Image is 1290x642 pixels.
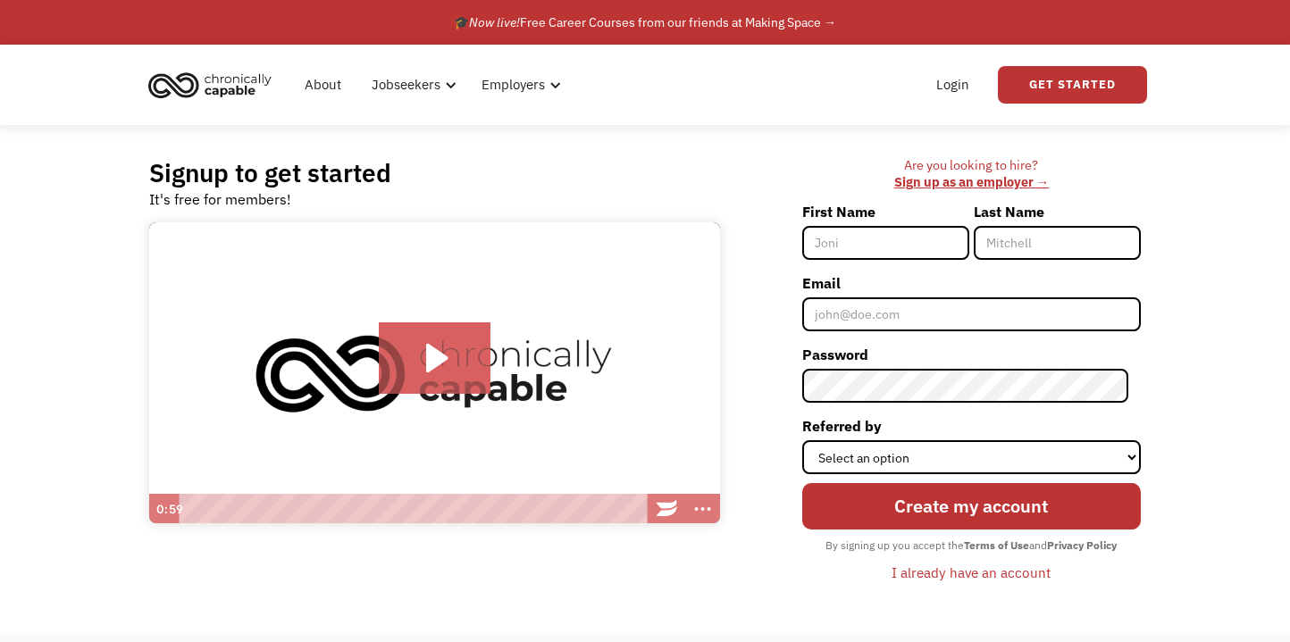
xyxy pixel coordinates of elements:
[469,14,520,30] em: Now live!
[802,483,1141,530] input: Create my account
[974,226,1141,260] input: Mitchell
[802,297,1141,331] input: john@doe.com
[372,74,440,96] div: Jobseekers
[817,534,1126,557] div: By signing up you accept the and
[998,66,1147,104] a: Get Started
[802,340,1141,369] label: Password
[454,12,836,33] div: 🎓 Free Career Courses from our friends at Making Space →
[802,226,969,260] input: Joni
[892,562,1051,583] div: I already have an account
[188,494,641,524] div: Playbar
[143,65,277,104] img: Chronically Capable logo
[802,412,1141,440] label: Referred by
[361,56,462,113] div: Jobseekers
[294,56,352,113] a: About
[964,538,1029,552] strong: Terms of Use
[802,197,1141,588] form: Member-Signup-Form
[1047,538,1117,552] strong: Privacy Policy
[149,222,720,524] img: Introducing Chronically Capable
[149,188,291,210] div: It's free for members!
[802,197,969,226] label: First Name
[471,56,566,113] div: Employers
[149,157,391,188] h2: Signup to get started
[802,157,1141,190] div: Are you looking to hire? ‍
[974,197,1141,226] label: Last Name
[684,494,720,524] button: Show more buttons
[649,494,684,524] a: Wistia Logo -- Learn More
[894,173,1049,190] a: Sign up as an employer →
[143,65,285,104] a: home
[379,322,490,394] button: Play Video: Introducing Chronically Capable
[926,56,980,113] a: Login
[802,269,1141,297] label: Email
[482,74,545,96] div: Employers
[878,557,1064,588] a: I already have an account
